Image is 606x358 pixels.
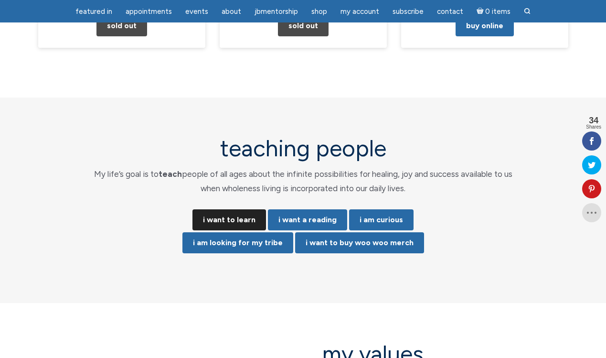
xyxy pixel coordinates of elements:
[96,15,147,36] a: Sold Out
[431,2,469,21] a: Contact
[340,7,379,16] span: My Account
[456,15,514,36] a: Buy Online
[306,2,333,21] a: Shop
[182,232,293,253] a: i am looking for my tribe
[387,2,429,21] a: Subscribe
[180,2,214,21] a: Events
[295,232,424,253] a: i want to buy woo woo merch
[477,7,486,16] i: Cart
[586,125,601,130] span: Shares
[216,2,247,21] a: About
[70,2,118,21] a: featured in
[485,8,510,15] span: 0 items
[222,7,241,16] span: About
[311,7,327,16] span: Shop
[255,7,298,16] span: JBMentorship
[185,7,208,16] span: Events
[335,2,385,21] a: My Account
[349,209,414,230] a: i am curious
[159,169,182,179] strong: teach
[471,1,517,21] a: Cart0 items
[437,7,463,16] span: Contact
[393,7,424,16] span: Subscribe
[249,2,304,21] a: JBMentorship
[192,209,266,230] a: i want to learn
[586,116,601,125] span: 34
[120,2,178,21] a: Appointments
[126,7,172,16] span: Appointments
[84,167,523,196] p: My life’s goal is to people of all ages about the infinite possibilities for healing, joy and suc...
[75,7,112,16] span: featured in
[278,15,329,36] a: Sold Out
[268,209,347,230] a: i want a reading
[84,136,523,161] h2: teaching people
